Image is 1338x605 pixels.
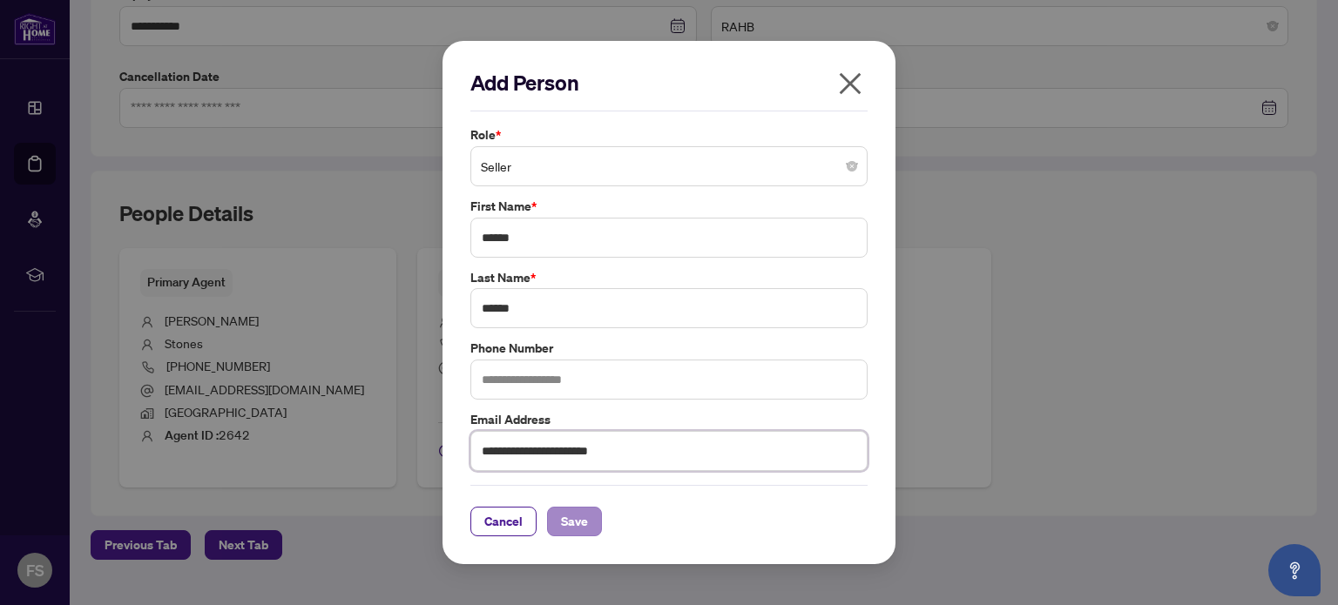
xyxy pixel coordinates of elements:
label: First Name [470,197,868,216]
label: Role [470,125,868,145]
span: Cancel [484,508,523,535]
button: Save [547,507,602,536]
button: Open asap [1268,544,1321,596]
h2: Add Person [470,69,868,97]
span: close [836,70,864,97]
label: Last Name [470,268,868,287]
span: close-circle [847,161,857,171]
button: Cancel [470,507,537,536]
span: Save [561,508,588,535]
span: Seller [481,150,857,183]
label: Phone Number [470,339,868,358]
label: Email Address [470,410,868,429]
